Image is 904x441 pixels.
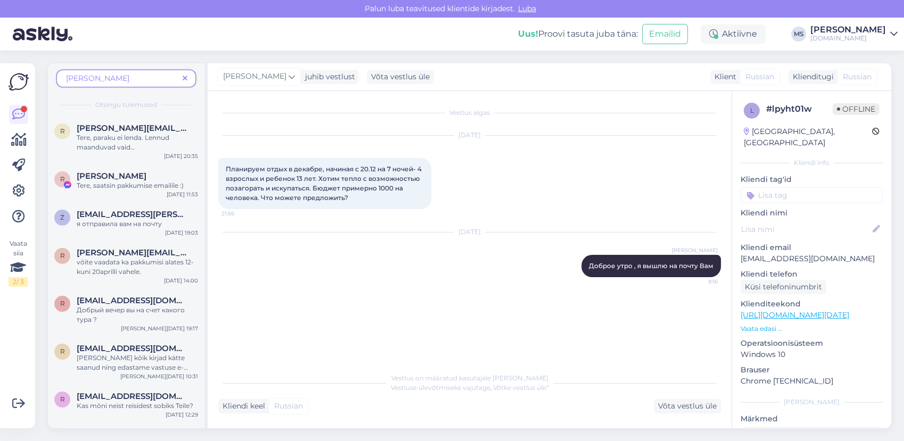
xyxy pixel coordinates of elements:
[741,253,883,264] p: [EMAIL_ADDRESS][DOMAIN_NAME]
[77,353,198,372] div: [PERSON_NAME] kõik kirjad kätte saanud ning edastame vastuse e-mailile.
[741,376,883,387] p: Chrome [TECHNICAL_ID]
[218,108,721,118] div: Vestlus algas
[66,73,129,83] span: [PERSON_NAME]
[518,28,638,40] div: Proovi tasuta juba täna:
[678,278,718,286] span: 9:16
[77,248,187,257] span: regina.pikalev@gmail.com
[164,277,198,285] div: [DATE] 14:00
[221,210,261,218] span: 21:56
[77,181,198,190] div: Tere, saatsin pakkumise emailile :)
[518,29,538,39] b: Uus!
[301,71,355,82] div: juhib vestlust
[741,324,883,334] p: Vaata edasi ...
[744,126,872,148] div: [GEOGRAPHIC_DATA], [GEOGRAPHIC_DATA]
[741,364,883,376] p: Brauser
[741,158,883,168] div: Kliendi info
[164,152,198,160] div: [DATE] 20:35
[60,175,65,183] span: R
[95,100,157,110] span: Otsingu tulemused
[654,399,721,413] div: Võta vestlus üle
[218,130,721,140] div: [DATE]
[642,24,688,44] button: Emailid
[274,401,303,412] span: Russian
[77,123,187,133] span: regina.kungla@gmail.com
[77,219,198,229] div: я отправила вам на почту
[766,103,833,115] div: # lpyht01w
[741,269,883,280] p: Kliendi telefon
[745,71,774,82] span: Russian
[741,413,883,425] p: Märkmed
[77,305,198,324] div: Добрый вечер вы на счет какого тура ?
[810,34,886,43] div: [DOMAIN_NAME]
[167,190,198,198] div: [DATE] 11:53
[226,165,423,202] span: Планируем отдых в декабре, начиная с 20.12 на 7 ночей- 4 взрослых и ребенок 13 лет. Хотим тепло с...
[701,24,766,44] div: Aktiivne
[77,344,187,353] span: reginanommik@hotmail.com
[9,72,29,92] img: Askly Logo
[218,401,265,412] div: Kliendi keel
[741,298,883,310] p: Klienditeekond
[60,395,65,403] span: r
[77,210,187,219] span: zahharenkova.regina@gmail.com
[741,174,883,185] p: Kliendi tag'id
[843,71,872,82] span: Russian
[788,71,834,82] div: Klienditugi
[60,213,64,221] span: z
[791,27,806,41] div: MS
[60,252,65,260] span: r
[672,246,718,254] span: [PERSON_NAME]
[165,229,198,237] div: [DATE] 19:03
[77,392,187,401] span: reginanommik@hotmail.com
[741,223,870,235] input: Lisa nimi
[367,70,434,84] div: Võta vestlus üle
[77,257,198,277] div: võite vaadata ka pakkumisi alates 12-kuni 20aprilli vahele.
[9,277,28,287] div: 2 / 3
[223,71,286,82] span: [PERSON_NAME]
[741,280,826,294] div: Küsi telefoninumbrit
[77,133,198,152] div: Tere, paraku ei lenda. Lennud maanduvad vaid [GEOGRAPHIC_DATA] lennujaamas.
[166,411,198,419] div: [DATE] 12:29
[77,401,198,411] div: Kas mõni neist reisidest sobiks Teile?
[589,262,713,270] span: Доброе утро , я вышлю на почту Вам
[77,171,146,181] span: Regina Radżabova
[121,324,198,332] div: [PERSON_NAME][DATE] 19:17
[710,71,736,82] div: Klient
[120,372,198,380] div: [PERSON_NAME][DATE] 10:31
[741,310,849,320] a: [URL][DOMAIN_NAME][DATE]
[741,187,883,203] input: Lisa tag
[741,242,883,253] p: Kliendi email
[60,299,65,307] span: r
[391,374,548,382] span: Vestlus on määratud kasutajale [PERSON_NAME]
[741,207,883,219] p: Kliendi nimi
[77,296,187,305] span: regina3@mail.ru
[515,4,539,13] span: Luba
[490,384,549,392] i: „Võtke vestlus üle”
[810,26,886,34] div: [PERSON_NAME]
[741,397,883,407] div: [PERSON_NAME]
[9,239,28,287] div: Vaata siia
[218,227,721,237] div: [DATE]
[391,384,549,392] span: Vestluse ülevõtmiseks vajutage
[60,127,65,135] span: r
[833,103,880,115] span: Offline
[750,106,754,114] span: l
[60,347,65,355] span: r
[741,349,883,360] p: Windows 10
[810,26,898,43] a: [PERSON_NAME][DOMAIN_NAME]
[741,338,883,349] p: Operatsioonisüsteem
